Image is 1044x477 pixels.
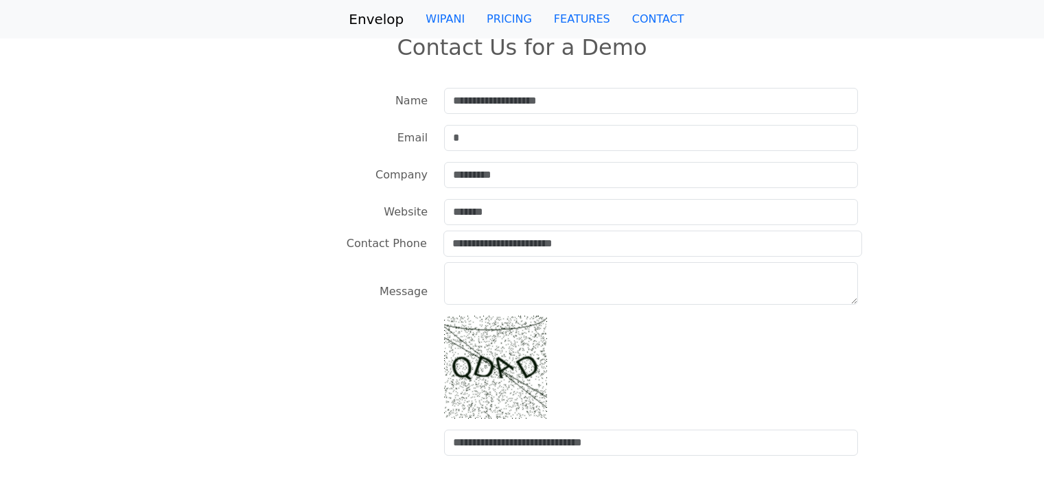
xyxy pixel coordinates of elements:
a: Envelop [349,5,404,33]
label: Message [380,279,428,305]
label: Name [395,88,428,114]
label: Website [384,199,428,225]
a: PRICING [476,5,543,33]
label: Email [397,125,428,151]
a: WIPANI [415,5,476,33]
a: FEATURES [543,5,621,33]
h2: Contact Us for a Demo [8,34,1036,60]
img: captcha [444,316,547,419]
label: Contact Phone [347,231,427,257]
label: Company [375,162,428,188]
a: CONTACT [621,5,695,33]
